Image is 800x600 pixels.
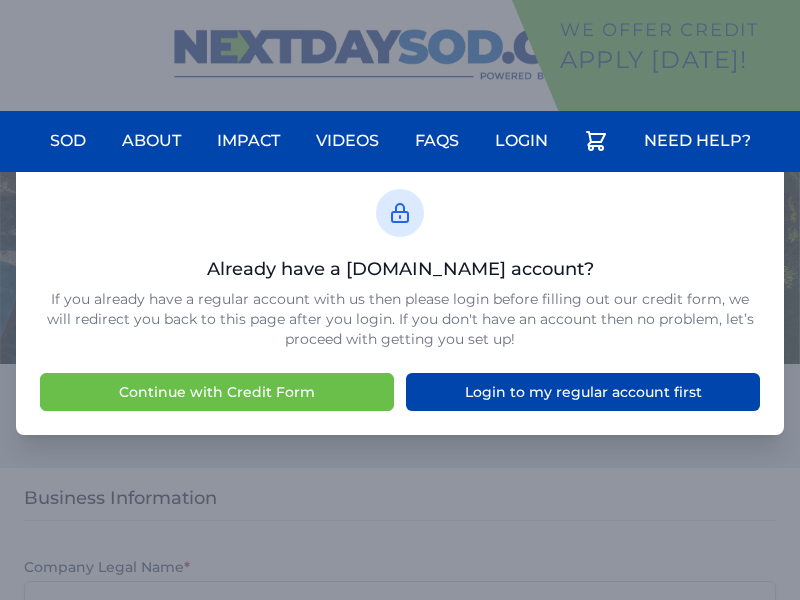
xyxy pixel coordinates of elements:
[40,373,394,411] button: Continue with Credit Form
[205,117,292,165] a: Impact
[632,117,763,165] a: Need Help?
[304,117,391,165] a: Videos
[403,117,471,165] a: FAQs
[110,117,193,165] a: About
[40,289,760,349] p: If you already have a regular account with us then please login before filling out our credit for...
[38,117,98,165] a: Sod
[406,373,760,411] a: Login to my regular account first
[40,257,760,281] h3: Already have a [DOMAIN_NAME] account?
[483,117,560,165] a: Login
